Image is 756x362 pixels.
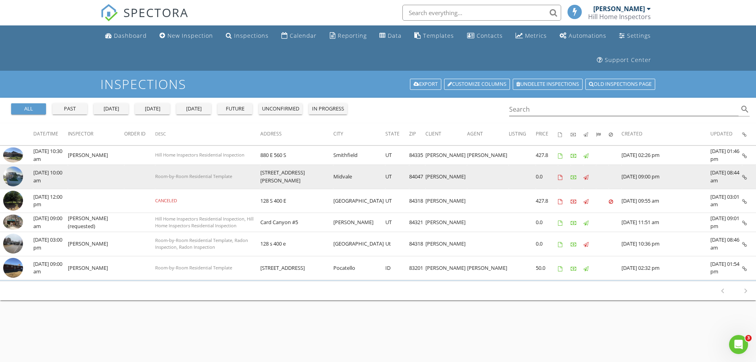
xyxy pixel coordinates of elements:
a: Dashboard [102,29,150,43]
th: Desc: Not sorted. [155,123,260,145]
span: Client [425,130,441,137]
td: Pocatello [333,256,385,280]
a: Data [376,29,405,43]
span: Date/Time [33,130,58,137]
div: Templates [423,32,454,39]
td: 128 s 400 e [260,232,333,256]
div: Contacts [477,32,503,39]
td: [DATE] 09:01 pm [710,213,742,232]
td: [PERSON_NAME] [425,232,467,256]
a: Contacts [464,29,506,43]
td: 84335 [409,146,425,165]
td: UT [385,165,409,189]
span: Hill Home Inspectors Residential Inspection, Hill Home Inspectors Residential Inspection [155,216,254,228]
a: Reporting [327,29,370,43]
td: [PERSON_NAME] [425,213,467,232]
button: [DATE] [176,103,211,114]
span: Listing [509,130,526,137]
div: Support Center [605,56,651,64]
td: [GEOGRAPHIC_DATA] [333,232,385,256]
th: Zip: Not sorted. [409,123,425,145]
td: 0.0 [536,165,558,189]
span: Address [260,130,282,137]
div: Inspections [234,32,269,39]
td: Ut [385,232,409,256]
a: Inspections [223,29,272,43]
th: Date/Time: Not sorted. [33,123,68,145]
a: Templates [411,29,457,43]
td: 0.0 [536,232,558,256]
td: [PERSON_NAME] [68,232,124,256]
a: Support Center [594,53,654,68]
input: Search everything... [402,5,561,21]
td: [DATE] 10:30 am [33,146,68,165]
th: Agreements signed: Not sorted. [558,123,571,145]
th: Canceled: Not sorted. [609,123,621,145]
div: past [56,105,84,113]
a: Calendar [278,29,320,43]
td: [DATE] 10:00 am [33,165,68,189]
div: Dashboard [114,32,147,39]
div: Calendar [290,32,317,39]
a: New Inspection [156,29,216,43]
td: Midvale [333,165,385,189]
img: streetview [3,166,23,186]
img: streetview [3,191,23,211]
th: State: Not sorted. [385,123,409,145]
td: 0.0 [536,213,558,232]
span: City [333,130,343,137]
span: Room-by-Room Residential Template [155,173,232,179]
div: in progress [312,105,344,113]
th: Order ID: Not sorted. [124,123,155,145]
td: 83201 [409,256,425,280]
td: Smithfield [333,146,385,165]
td: 427.8 [536,189,558,213]
span: Inspector [68,130,93,137]
button: unconfirmed [259,103,302,114]
td: [STREET_ADDRESS] [260,256,333,280]
span: Room-by-Room Residential Template, Radon Inspection, Radon Inspection [155,237,248,250]
td: 128 S 400 E [260,189,333,213]
td: [DATE] 01:54 pm [710,256,742,280]
th: Submitted: Not sorted. [596,123,609,145]
span: SPECTORA [123,4,189,21]
td: [DATE] 08:46 am [710,232,742,256]
td: [DATE] 09:00 pm [621,165,710,189]
th: Updated: Not sorted. [710,123,742,145]
td: [PERSON_NAME] [467,256,509,280]
a: Settings [616,29,654,43]
div: [DATE] [97,105,125,113]
th: Paid: Not sorted. [571,123,583,145]
td: Card Canyon #5 [260,213,333,232]
span: Agent [467,130,483,137]
input: Search [509,103,739,116]
span: CANCELED [155,197,177,203]
img: 9131889%2Fcover_photos%2F8keezzku1r4WDn7nv7Q7%2Fsmall.jpg [3,147,23,163]
img: The Best Home Inspection Software - Spectora [100,4,118,21]
i: search [740,105,750,114]
td: UT [385,213,409,232]
th: Price: Not sorted. [536,123,558,145]
td: [PERSON_NAME] [425,146,467,165]
a: Customize Columns [444,79,510,90]
td: 84047 [409,165,425,189]
span: 3 [745,335,752,341]
td: [DATE] 09:00 am [33,213,68,232]
th: City: Not sorted. [333,123,385,145]
td: [PERSON_NAME] [333,213,385,232]
th: Published: Not sorted. [583,123,596,145]
button: all [11,103,46,114]
span: State [385,130,400,137]
span: Price [536,130,548,137]
button: [DATE] [94,103,129,114]
img: cover.jpg [3,258,23,278]
a: Old inspections page [585,79,655,90]
td: [DATE] 12:00 pm [33,189,68,213]
td: 880 E 560 S [260,146,333,165]
td: 84318 [409,189,425,213]
div: New Inspection [167,32,213,39]
th: Address: Not sorted. [260,123,333,145]
button: in progress [309,103,347,114]
td: [DATE] 03:00 pm [33,232,68,256]
td: ID [385,256,409,280]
